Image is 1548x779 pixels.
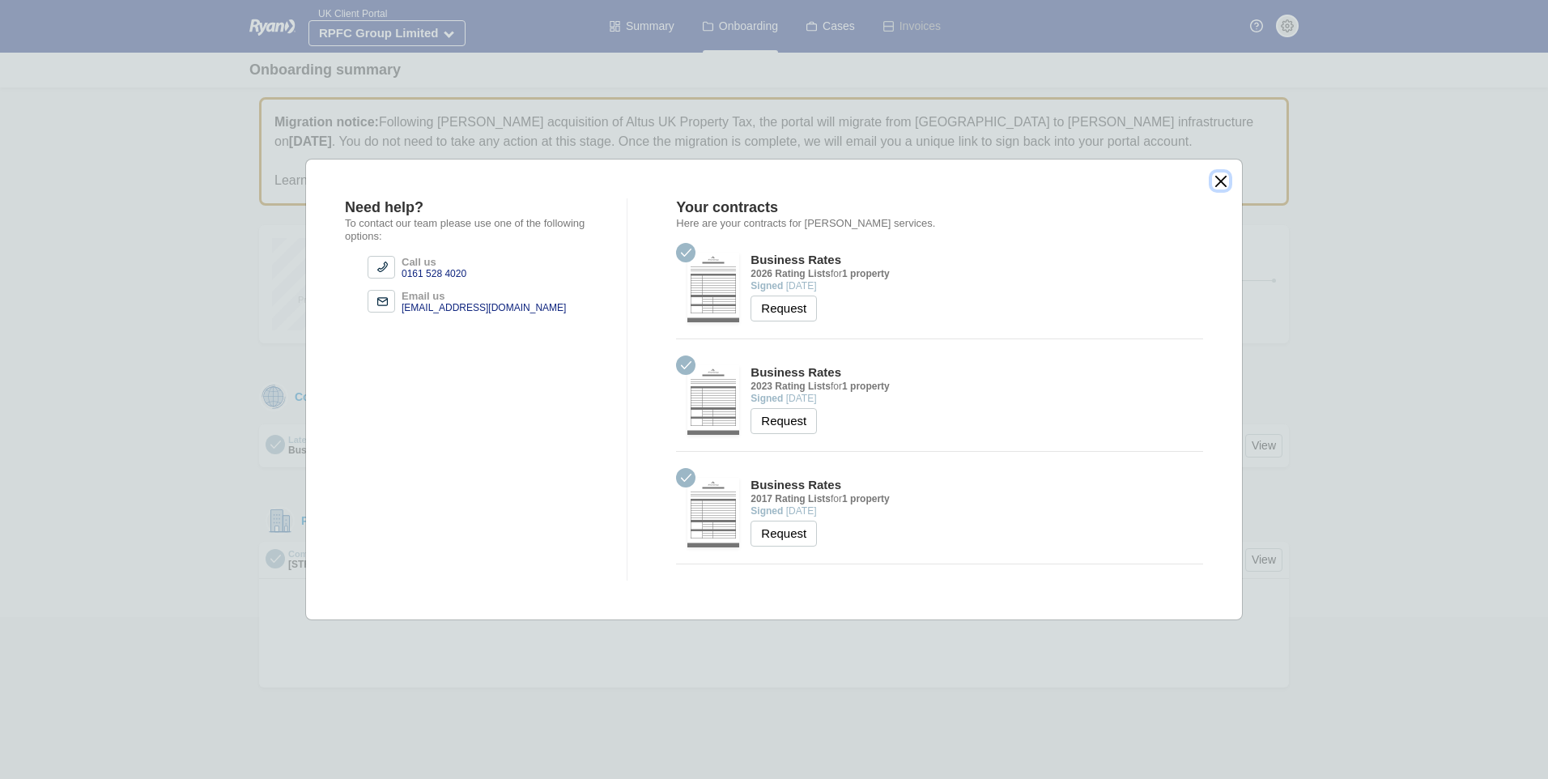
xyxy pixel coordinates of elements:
button: close [1212,172,1229,189]
button: Request [751,296,817,321]
p: To contact our team please use one of the following options: [345,217,607,244]
p: Here are your contracts for [PERSON_NAME] services. [676,217,1203,230]
time: [DATE] [786,280,817,292]
div: Call us [402,256,466,268]
time: [DATE] [786,505,817,517]
button: Request [751,408,817,434]
button: Request [751,521,817,547]
strong: Signed [751,393,783,404]
div: Business Rates [751,478,889,493]
strong: Signed [751,280,783,292]
span: for [831,268,842,279]
span: 2026 Rating Lists 1 property [751,268,889,279]
div: Business Rates [751,253,889,268]
strong: Signed [751,505,783,517]
span: 2017 Rating Lists 1 property [751,493,889,504]
div: [EMAIL_ADDRESS][DOMAIN_NAME] [402,302,566,314]
div: 0161 528 4020 [402,268,466,280]
span: 2023 Rating Lists 1 property [751,381,889,392]
time: [DATE] [786,393,817,404]
div: Business Rates [751,365,889,381]
div: Email us [402,290,566,302]
span: for [831,493,842,504]
div: Your contracts [676,198,1203,217]
div: Need help? [345,198,607,217]
span: for [831,381,842,392]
